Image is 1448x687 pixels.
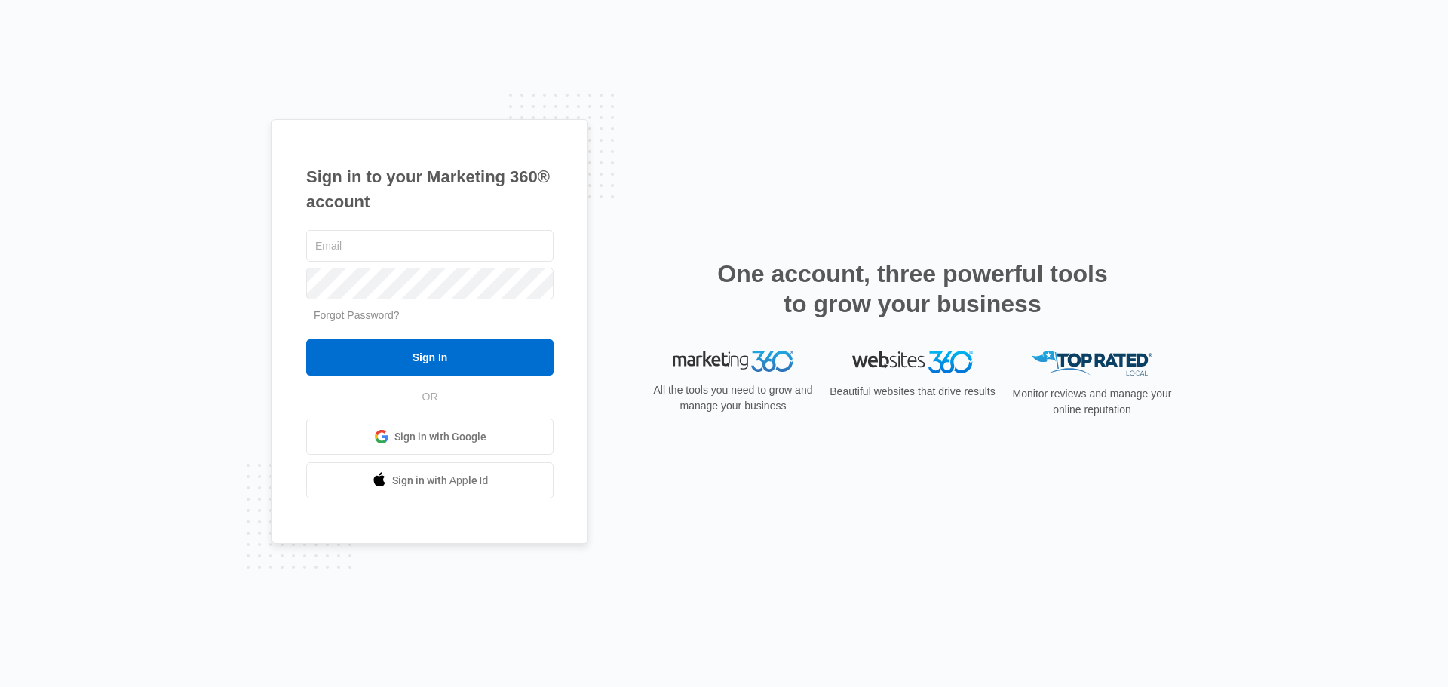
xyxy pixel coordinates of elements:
[673,351,793,372] img: Marketing 360
[306,230,554,262] input: Email
[1008,386,1176,418] p: Monitor reviews and manage your online reputation
[314,309,400,321] a: Forgot Password?
[649,382,818,414] p: All the tools you need to grow and manage your business
[306,339,554,376] input: Sign In
[412,389,449,405] span: OR
[713,259,1112,319] h2: One account, three powerful tools to grow your business
[306,164,554,214] h1: Sign in to your Marketing 360® account
[306,462,554,498] a: Sign in with Apple Id
[306,419,554,455] a: Sign in with Google
[828,384,997,400] p: Beautiful websites that drive results
[1032,351,1152,376] img: Top Rated Local
[394,429,486,445] span: Sign in with Google
[852,351,973,373] img: Websites 360
[392,473,489,489] span: Sign in with Apple Id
